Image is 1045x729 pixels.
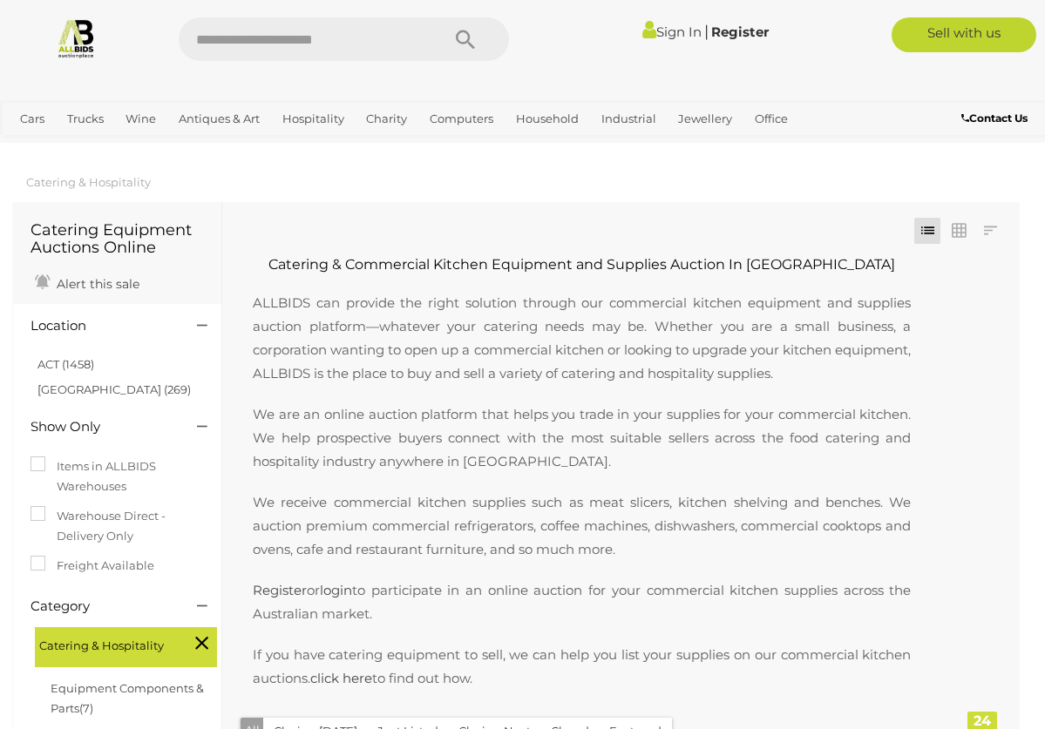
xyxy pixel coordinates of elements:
[235,578,928,625] p: or to participate in an online auction for your commercial kitchen supplies across the Australian...
[509,105,586,133] a: Household
[310,670,372,686] a: click here
[31,319,171,334] h4: Location
[31,222,204,257] h1: Catering Equipment Auctions Online
[235,643,928,690] p: If you have catering equipment to sell, we can help you list your supplies on our commercial kitc...
[961,111,1028,125] b: Contact Us
[961,109,1032,128] a: Contact Us
[711,24,769,40] a: Register
[235,273,928,385] p: ALLBIDS can provide the right solution through our commercial kitchen equipment and supplies auct...
[31,420,171,435] h4: Show Only
[31,556,154,576] label: Freight Available
[892,17,1036,52] a: Sell with us
[13,105,51,133] a: Cars
[26,175,151,189] a: Catering & Hospitality
[235,402,928,473] p: We are an online auction platform that helps you trade in your supplies for your commercial kitch...
[13,133,63,162] a: Sports
[359,105,414,133] a: Charity
[172,105,267,133] a: Antiques & Art
[31,506,204,547] label: Warehouse Direct - Delivery Only
[37,382,191,396] a: [GEOGRAPHIC_DATA] (269)
[37,357,94,371] a: ACT (1458)
[275,105,351,133] a: Hospitality
[235,490,928,561] p: We receive commercial kitchen supplies such as meat slicers, kitchen shelving and benches. We auc...
[704,22,709,41] span: |
[39,631,170,656] span: Catering & Hospitality
[52,276,139,292] span: Alert this sale
[51,681,204,715] a: Equipment Components & Parts(7)
[31,456,204,497] label: Items in ALLBIDS Warehouses
[594,105,663,133] a: Industrial
[671,105,739,133] a: Jewellery
[642,24,702,40] a: Sign In
[253,582,307,598] a: Register
[423,105,500,133] a: Computers
[119,105,163,133] a: Wine
[422,17,509,61] button: Search
[60,105,111,133] a: Trucks
[31,599,171,614] h4: Category
[748,105,795,133] a: Office
[79,701,93,715] span: (7)
[31,269,144,295] a: Alert this sale
[71,133,209,162] a: [GEOGRAPHIC_DATA]
[235,257,928,273] h2: Catering & Commercial Kitchen Equipment and Supplies Auction In [GEOGRAPHIC_DATA]
[320,582,352,598] a: login
[56,17,97,58] img: Allbids.com.au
